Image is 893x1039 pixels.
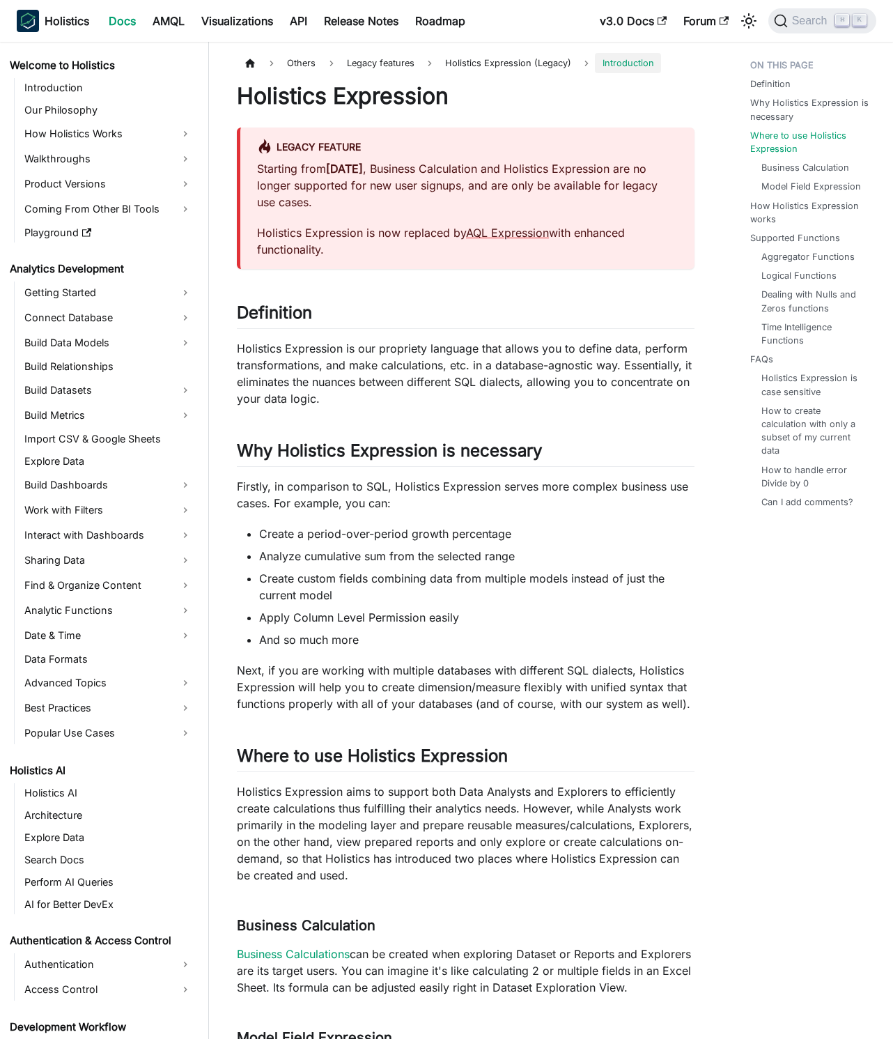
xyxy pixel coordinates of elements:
[280,53,323,73] span: Others
[237,662,694,712] p: Next, if you are working with multiple databases with different SQL dialects, Holistics Expressio...
[237,746,694,772] h2: Where to use Holistics Expression
[20,452,196,471] a: Explore Data
[761,371,866,398] a: Holistics Expression is case sensitive
[20,429,196,449] a: Import CSV & Google Sheets
[761,161,849,174] a: Business Calculation
[257,160,678,210] p: Starting from , Business Calculation and Holistics Expression are no longer supported for new use...
[761,250,855,263] a: Aggregator Functions
[20,599,196,622] a: Analytic Functions
[259,609,694,626] li: Apply Column Level Permission easily
[237,783,694,884] p: Holistics Expression aims to support both Data Analysts and Explorers to efficiently create calcu...
[20,474,196,496] a: Build Dashboards
[675,10,737,32] a: Forum
[853,14,867,26] kbd: K
[316,10,407,32] a: Release Notes
[750,129,871,155] a: Where to use Holistics Expression
[340,53,421,73] span: Legacy features
[45,13,89,29] b: Holistics
[750,231,840,245] a: Supported Functions
[20,872,196,892] a: Perform AI Queries
[20,404,196,426] a: Build Metrics
[835,14,849,26] kbd: ⌘
[144,10,193,32] a: AMQL
[20,850,196,870] a: Search Docs
[237,340,694,407] p: Holistics Expression is our propriety language that allows you to define data, perform transforma...
[259,570,694,603] li: Create custom fields combining data from multiple models instead of just the current model
[20,78,196,98] a: Introduction
[761,288,866,314] a: Dealing with Nulls and Zeros functions
[237,53,263,73] a: Home page
[20,173,196,195] a: Product Versions
[788,15,836,27] span: Search
[20,123,196,145] a: How Holistics Works
[20,828,196,847] a: Explore Data
[761,321,866,347] a: Time Intelligence Functions
[761,269,837,282] a: Logical Functions
[20,978,196,1001] a: Access Control
[407,10,474,32] a: Roadmap
[750,199,871,226] a: How Holistics Expression works
[591,10,675,32] a: v3.0 Docs
[20,549,196,571] a: Sharing Data
[17,10,89,32] a: HolisticsHolistics
[20,722,196,744] a: Popular Use Cases
[259,631,694,648] li: And so much more
[20,649,196,669] a: Data Formats
[20,624,196,647] a: Date & Time
[20,100,196,120] a: Our Philosophy
[20,282,196,304] a: Getting Started
[761,404,866,458] a: How to create calculation with only a subset of my current data
[20,499,196,521] a: Work with Filters
[20,307,196,329] a: Connect Database
[237,82,694,110] h1: Holistics Expression
[100,10,144,32] a: Docs
[466,226,549,240] a: AQL Expression
[20,697,196,719] a: Best Practices
[237,53,694,73] nav: Breadcrumbs
[438,53,578,73] span: Holistics Expression (Legacy)
[193,10,281,32] a: Visualizations
[20,783,196,803] a: Holistics AI
[768,8,876,33] button: Search (Command+K)
[281,10,316,32] a: API
[750,77,791,91] a: Definition
[20,574,196,597] a: Find & Organize Content
[20,332,196,354] a: Build Data Models
[6,931,196,951] a: Authentication & Access Control
[6,56,196,75] a: Welcome to Holistics
[259,548,694,564] li: Analyze cumulative sum from the selected range
[17,10,39,32] img: Holistics
[237,917,694,934] h3: Business Calculation
[20,524,196,546] a: Interact with Dashboards
[595,53,660,73] span: Introduction
[237,946,694,996] p: can be created when exploring Dataset or Reports and Explorers are its target users. You can imag...
[20,895,196,914] a: AI for Better DevEx
[738,10,760,32] button: Switch between dark and light mode (currently light mode)
[259,525,694,542] li: Create a period-over-period growth percentage
[20,953,196,976] a: Authentication
[257,224,678,258] p: Holistics Expression is now replaced by with enhanced functionality.
[20,672,196,694] a: Advanced Topics
[237,947,350,961] a: Business Calculations
[6,761,196,780] a: Holistics AI
[20,148,196,170] a: Walkthroughs
[6,259,196,279] a: Analytics Development
[237,302,694,329] h2: Definition
[237,440,694,467] h2: Why Holistics Expression is necessary
[750,96,871,123] a: Why Holistics Expression is necessary
[326,162,363,176] strong: [DATE]
[761,180,861,193] a: Model Field Expression
[20,223,196,243] a: Playground
[761,463,866,490] a: How to handle error Divide by 0
[20,198,196,220] a: Coming From Other BI Tools
[761,495,853,509] a: Can I add comments?
[20,379,196,401] a: Build Datasets
[6,1017,196,1037] a: Development Workflow
[20,357,196,376] a: Build Relationships
[750,353,773,366] a: FAQs
[20,806,196,825] a: Architecture
[237,478,694,511] p: Firstly, in comparison to SQL, Holistics Expression serves more complex business use cases. For e...
[257,139,678,157] div: Legacy Feature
